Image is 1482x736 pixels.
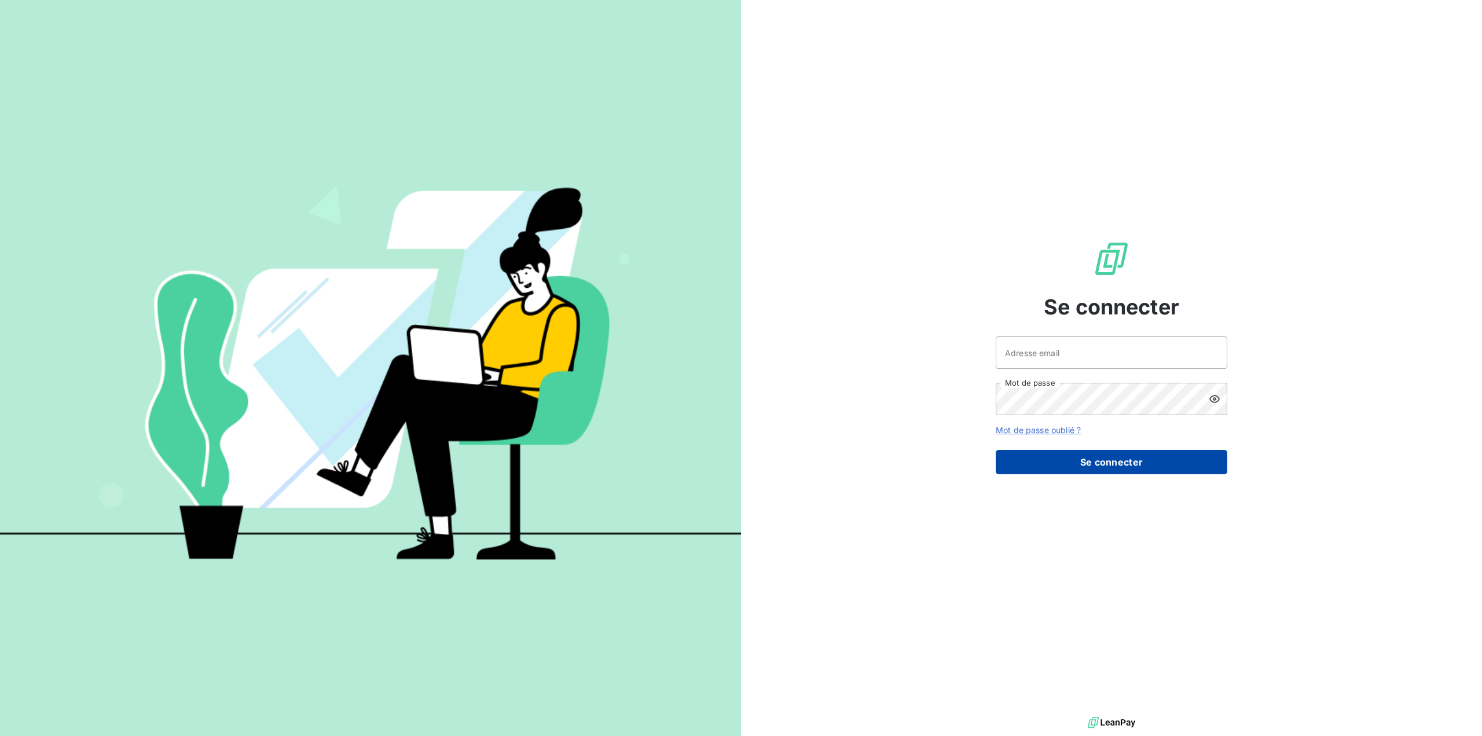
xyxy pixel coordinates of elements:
[1044,291,1179,323] span: Se connecter
[996,425,1081,435] a: Mot de passe oublié ?
[1088,714,1135,731] img: logo
[1093,240,1130,277] img: Logo LeanPay
[996,336,1227,369] input: placeholder
[996,450,1227,474] button: Se connecter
